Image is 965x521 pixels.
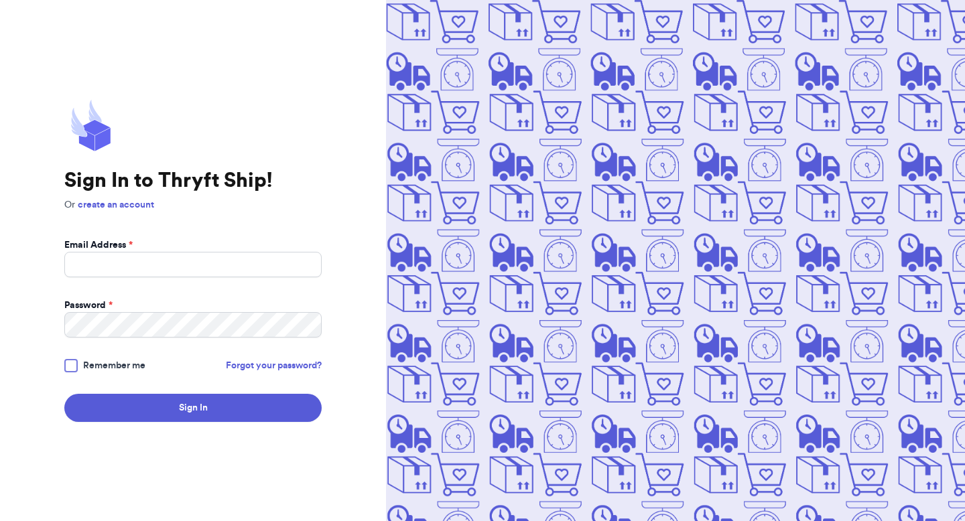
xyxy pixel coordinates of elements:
p: Or [64,198,322,212]
a: Forgot your password? [226,359,322,372]
button: Sign In [64,394,322,422]
label: Password [64,299,113,312]
h1: Sign In to Thryft Ship! [64,169,322,193]
label: Email Address [64,238,133,252]
a: create an account [78,200,154,210]
span: Remember me [83,359,145,372]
